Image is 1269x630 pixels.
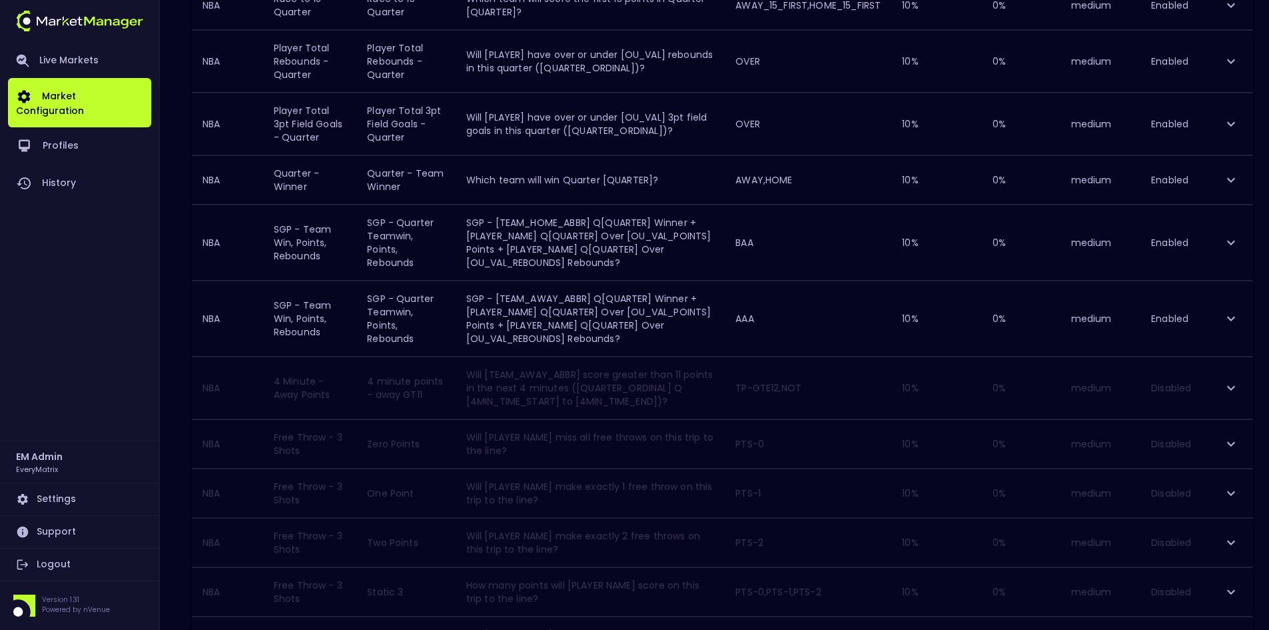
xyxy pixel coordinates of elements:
span: Disabled [1151,487,1191,500]
td: 0 % [982,357,1060,419]
td: SGP - Quarter Teamwin, Points, Rebounds [356,281,455,356]
td: SGP - Team Win, Points, Rebounds [263,281,356,356]
td: medium [1060,155,1140,204]
button: expand row [1220,231,1242,254]
td: Free Throw - 3 Shots [263,568,356,617]
span: Disabled [1151,585,1191,599]
td: 0 % [982,281,1060,356]
p: Powered by nVenue [42,605,110,615]
td: Will [PLAYER] have over or under [OU_VAL] rebounds in this quarter ([QUARTER_ORDINAL])? [456,30,725,92]
h3: EveryMatrix [16,464,58,474]
h2: EM Admin [16,449,63,464]
td: Player Total Rebounds - Quarter [263,30,356,92]
td: Two Points [356,519,455,567]
td: medium [1060,419,1140,468]
td: 10 % [891,205,982,280]
td: Will [PLAYER NAME] make exactly 1 free throw on this trip to the line? [456,469,725,517]
td: 0 % [982,469,1060,517]
a: Logout [8,549,151,581]
td: medium [1060,281,1140,356]
td: 4 Minute - Away Points [263,357,356,419]
td: How many points will [PLAYER NAME] score on this trip to the line? [456,568,725,617]
td: 0 % [982,519,1060,567]
td: PTS-1 [725,469,891,517]
button: expand row [1220,433,1242,455]
th: NBA [192,155,263,204]
th: NBA [192,357,263,419]
td: Player Total 3pt Field Goals - Quarter [356,93,455,155]
td: 10 % [891,93,982,155]
a: History [8,165,151,202]
th: NBA [192,30,263,92]
td: 0 % [982,93,1060,155]
button: expand row [1220,169,1242,191]
span: Disabled [1151,437,1191,451]
td: 10 % [891,469,982,517]
a: Live Markets [8,43,151,78]
button: expand row [1220,307,1242,330]
button: expand row [1220,113,1242,135]
a: Support [8,516,151,548]
span: Enabled [1151,312,1188,325]
td: PTS-2 [725,519,891,567]
td: medium [1060,205,1140,280]
td: TP-GTE12,NOT [725,357,891,419]
td: 0 % [982,155,1060,204]
a: Profiles [8,127,151,165]
td: medium [1060,357,1140,419]
button: expand row [1220,531,1242,554]
th: NBA [192,281,263,356]
td: One Point [356,469,455,517]
td: BAA [725,205,891,280]
td: 0 % [982,205,1060,280]
td: medium [1060,30,1140,92]
td: Player Total 3pt Field Goals - Quarter [263,93,356,155]
div: Version 1.31Powered by nVenue [8,595,151,617]
th: NBA [192,93,263,155]
td: OVER [725,93,891,155]
img: logo [16,11,143,31]
td: 0 % [982,419,1060,468]
th: NBA [192,205,263,280]
td: OVER [725,30,891,92]
td: Free Throw - 3 Shots [263,469,356,517]
button: expand row [1220,581,1242,603]
span: Enabled [1151,55,1188,68]
td: 4 minute points - away GT11 [356,357,455,419]
td: Free Throw - 3 Shots [263,419,356,468]
td: Quarter - Winner [263,155,356,204]
button: expand row [1220,50,1242,73]
td: Will [TEAM_AWAY_ABBR] score greater than 11 points in the next 4 minutes ([QUARTER_ORDINAL] Q [4M... [456,357,725,419]
a: Settings [8,483,151,515]
td: Quarter - Team Winner [356,155,455,204]
td: PTS-0,PTS-1,PTS-2 [725,568,891,617]
th: NBA [192,469,263,517]
td: PTS-0 [725,419,891,468]
td: SGP - [TEAM_AWAY_ABBR] Q[QUARTER] Winner + [PLAYER_NAME] Q[QUARTER] Over [OU_VAL_POINTS] Points +... [456,281,725,356]
span: Disabled [1151,381,1191,395]
a: Market Configuration [8,78,151,127]
td: 10 % [891,155,982,204]
td: medium [1060,568,1140,617]
td: AAA [725,281,891,356]
td: 10 % [891,281,982,356]
td: Will [PLAYER NAME] make exactly 2 free throws on this trip to the line? [456,519,725,567]
td: SGP - Team Win, Points, Rebounds [263,205,356,280]
td: Free Throw - 3 Shots [263,519,356,567]
td: 10 % [891,419,982,468]
td: medium [1060,469,1140,517]
p: Version 1.31 [42,595,110,605]
td: Will [PLAYER] have over or under [OU_VAL] 3pt field goals in this quarter ([QUARTER_ORDINAL])? [456,93,725,155]
th: NBA [192,519,263,567]
td: SGP - [TEAM_HOME_ABBR] Q[QUARTER] Winner + [PLAYER_NAME] Q[QUARTER] Over [OU_VAL_POINTS] Points +... [456,205,725,280]
td: 0 % [982,568,1060,617]
td: 10 % [891,519,982,567]
td: medium [1060,93,1140,155]
td: Will [PLAYER NAME] miss all free throws on this trip to the line? [456,419,725,468]
td: 10 % [891,30,982,92]
span: Disabled [1151,536,1191,549]
td: Zero Points [356,419,455,468]
th: NBA [192,419,263,468]
td: SGP - Quarter Teamwin, Points, Rebounds [356,205,455,280]
span: Enabled [1151,236,1188,249]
